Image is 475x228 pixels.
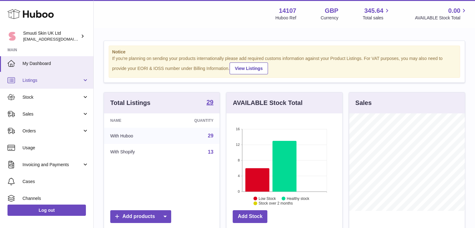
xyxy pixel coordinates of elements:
text: 16 [236,127,240,131]
a: View Listings [230,62,268,74]
text: 8 [238,158,240,162]
div: If you're planning on sending your products internationally please add required customs informati... [112,56,457,74]
text: 4 [238,174,240,178]
span: Orders [22,128,82,134]
div: Huboo Ref [275,15,296,21]
a: 29 [208,133,214,138]
a: Log out [7,205,86,216]
span: Listings [22,77,82,83]
td: With Shopify [104,144,166,160]
a: 0.00 AVAILABLE Stock Total [415,7,468,21]
td: With Huboo [104,128,166,144]
strong: Notice [112,49,457,55]
span: My Dashboard [22,61,89,67]
span: Stock [22,94,82,100]
strong: 14107 [279,7,296,15]
div: Currency [321,15,339,21]
text: Healthy stock [287,196,309,201]
span: Usage [22,145,89,151]
span: [EMAIL_ADDRESS][DOMAIN_NAME] [23,37,92,42]
a: 13 [208,149,214,155]
div: Smuuti Skin UK Ltd [23,30,79,42]
a: 345.64 Total sales [363,7,390,21]
h3: AVAILABLE Stock Total [233,99,302,107]
h3: Sales [355,99,372,107]
img: Paivi.korvela@gmail.com [7,32,17,41]
a: Add products [110,210,171,223]
text: 0 [238,190,240,193]
span: 0.00 [448,7,460,15]
strong: 29 [206,99,213,105]
a: Add Stock [233,210,267,223]
span: Invoicing and Payments [22,162,82,168]
text: Low Stock [259,196,276,201]
span: Channels [22,196,89,201]
span: Sales [22,111,82,117]
h3: Total Listings [110,99,151,107]
text: 12 [236,143,240,146]
text: Stock over 2 months [259,201,293,206]
strong: GBP [325,7,338,15]
th: Quantity [166,113,220,128]
a: 29 [206,99,213,107]
span: Total sales [363,15,390,21]
span: Cases [22,179,89,185]
span: AVAILABLE Stock Total [415,15,468,21]
th: Name [104,113,166,128]
span: 345.64 [364,7,383,15]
